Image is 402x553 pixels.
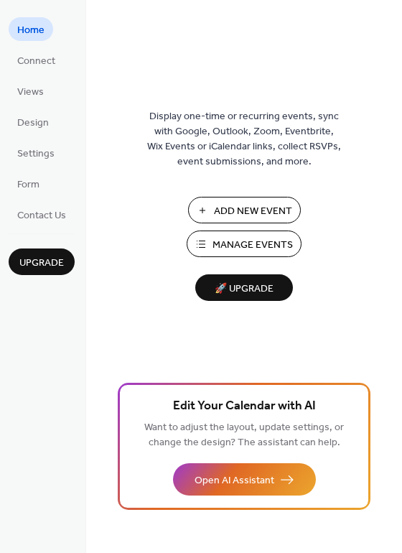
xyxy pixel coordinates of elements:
[17,54,55,69] span: Connect
[9,110,57,134] a: Design
[9,17,53,41] a: Home
[9,48,64,72] a: Connect
[195,473,274,488] span: Open AI Assistant
[204,279,284,299] span: 🚀 Upgrade
[173,396,316,417] span: Edit Your Calendar with AI
[17,23,45,38] span: Home
[187,231,301,257] button: Manage Events
[17,116,49,131] span: Design
[214,204,292,219] span: Add New Event
[188,197,301,223] button: Add New Event
[17,208,66,223] span: Contact Us
[19,256,64,271] span: Upgrade
[9,172,48,195] a: Form
[17,177,39,192] span: Form
[9,248,75,275] button: Upgrade
[195,274,293,301] button: 🚀 Upgrade
[173,463,316,496] button: Open AI Assistant
[144,418,344,452] span: Want to adjust the layout, update settings, or change the design? The assistant can help.
[9,79,52,103] a: Views
[17,147,55,162] span: Settings
[17,85,44,100] span: Views
[212,238,293,253] span: Manage Events
[9,141,63,164] a: Settings
[9,203,75,226] a: Contact Us
[147,109,341,169] span: Display one-time or recurring events, sync with Google, Outlook, Zoom, Eventbrite, Wix Events or ...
